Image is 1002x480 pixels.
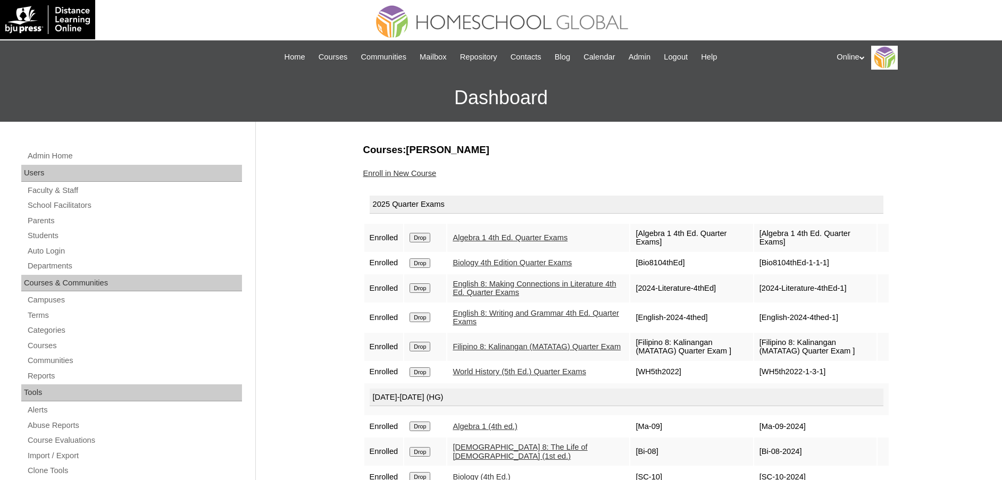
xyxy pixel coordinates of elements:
[630,274,753,302] td: [2024-Literature-4thEd]
[630,253,753,273] td: [Bio8104thEd]
[630,333,753,361] td: [Filipino 8: Kalinangan (MATATAG) Quarter Exam ]
[364,437,404,466] td: Enrolled
[410,233,430,242] input: Drop
[505,51,547,63] a: Contacts
[410,422,430,431] input: Drop
[370,389,883,407] div: [DATE]-[DATE] (HG)
[27,259,242,273] a: Departments
[27,309,242,322] a: Terms
[754,304,877,332] td: [English-2024-4thed-1]
[701,51,717,63] span: Help
[630,437,753,466] td: [Bi-08]
[460,51,497,63] span: Repository
[455,51,503,63] a: Repository
[511,51,541,63] span: Contacts
[453,258,572,267] a: Biology 4th Edition Quarter Exams
[27,184,242,197] a: Faculty & Staff
[453,280,616,297] a: English 8: Making Connections in Literature 4th Ed. Quarter Exams
[364,224,404,252] td: Enrolled
[754,224,877,252] td: [Algebra 1 4th Ed. Quarter Exams]
[410,342,430,351] input: Drop
[27,324,242,337] a: Categories
[583,51,615,63] span: Calendar
[27,403,242,417] a: Alerts
[453,309,619,326] a: English 8: Writing and Grammar 4th Ed. Quarter Exams
[696,51,722,63] a: Help
[754,253,877,273] td: [Bio8104thEd-1-1-1]
[629,51,651,63] span: Admin
[319,51,348,63] span: Courses
[555,51,570,63] span: Blog
[453,367,586,376] a: World History (5th Ed.) Quarter Exams
[5,74,997,122] h3: Dashboard
[361,51,406,63] span: Communities
[754,416,877,436] td: [Ma-09-2024]
[27,419,242,432] a: Abuse Reports
[623,51,656,63] a: Admin
[364,274,404,302] td: Enrolled
[364,253,404,273] td: Enrolled
[27,149,242,163] a: Admin Home
[364,416,404,436] td: Enrolled
[27,339,242,352] a: Courses
[27,354,242,367] a: Communities
[27,464,242,477] a: Clone Tools
[453,233,567,242] a: Algebra 1 4th Ed. Quarter Exams
[630,416,753,436] td: [Ma-09]
[410,367,430,377] input: Drop
[410,258,430,268] input: Drop
[549,51,575,63] a: Blog
[664,51,688,63] span: Logout
[27,199,242,212] a: School Facilitators
[27,293,242,307] a: Campuses
[27,434,242,447] a: Course Evaluations
[27,229,242,242] a: Students
[754,362,877,382] td: [WH5th2022-1-3-1]
[313,51,353,63] a: Courses
[21,165,242,182] div: Users
[453,443,587,460] a: [DEMOGRAPHIC_DATA] 8: The Life of [DEMOGRAPHIC_DATA] (1st ed.)
[355,51,412,63] a: Communities
[279,51,311,63] a: Home
[453,422,517,431] a: Algebra 1 (4th ed.)
[27,369,242,383] a: Reports
[754,437,877,466] td: [Bi-08-2024]
[420,51,447,63] span: Mailbox
[410,283,430,293] input: Drop
[364,333,404,361] td: Enrolled
[364,362,404,382] td: Enrolled
[630,304,753,332] td: [English-2024-4thed]
[363,169,437,178] a: Enroll in New Course
[754,333,877,361] td: [Filipino 8: Kalinangan (MATATAG) Quarter Exam ]
[27,449,242,462] a: Import / Export
[837,46,991,70] div: Online
[871,46,898,70] img: Online Academy
[5,5,90,34] img: logo-white.png
[410,313,430,322] input: Drop
[27,214,242,228] a: Parents
[363,143,890,157] h3: Courses:[PERSON_NAME]
[410,447,430,457] input: Drop
[27,245,242,258] a: Auto Login
[21,275,242,292] div: Courses & Communities
[630,362,753,382] td: [WH5th2022]
[630,224,753,252] td: [Algebra 1 4th Ed. Quarter Exams]
[453,342,621,351] a: Filipino 8: Kalinangan (MATATAG) Quarter Exam
[285,51,305,63] span: Home
[370,196,883,214] div: 2025 Quarter Exams
[754,274,877,302] td: [2024-Literature-4thEd-1]
[414,51,452,63] a: Mailbox
[364,304,404,332] td: Enrolled
[658,51,693,63] a: Logout
[21,384,242,401] div: Tools
[578,51,620,63] a: Calendar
